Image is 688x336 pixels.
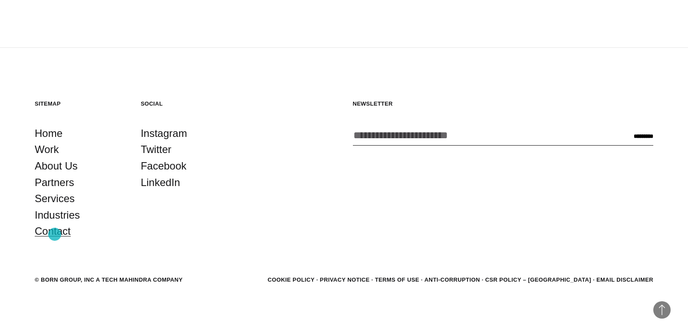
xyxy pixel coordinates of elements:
[267,276,314,283] a: Cookie Policy
[35,223,71,240] a: Contact
[353,100,654,107] h5: Newsletter
[320,276,370,283] a: Privacy Notice
[35,100,123,107] h5: Sitemap
[141,141,171,158] a: Twitter
[375,276,419,283] a: Terms of Use
[141,174,180,191] a: LinkedIn
[35,174,74,191] a: Partners
[35,190,75,207] a: Services
[141,158,186,174] a: Facebook
[653,301,671,319] button: Back to Top
[35,207,80,223] a: Industries
[35,141,59,158] a: Work
[35,125,63,142] a: Home
[596,276,653,283] a: Email Disclaimer
[35,276,183,284] div: © BORN GROUP, INC A Tech Mahindra Company
[141,100,229,107] h5: Social
[425,276,480,283] a: Anti-Corruption
[141,125,187,142] a: Instagram
[485,276,591,283] a: CSR POLICY – [GEOGRAPHIC_DATA]
[35,158,78,174] a: About Us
